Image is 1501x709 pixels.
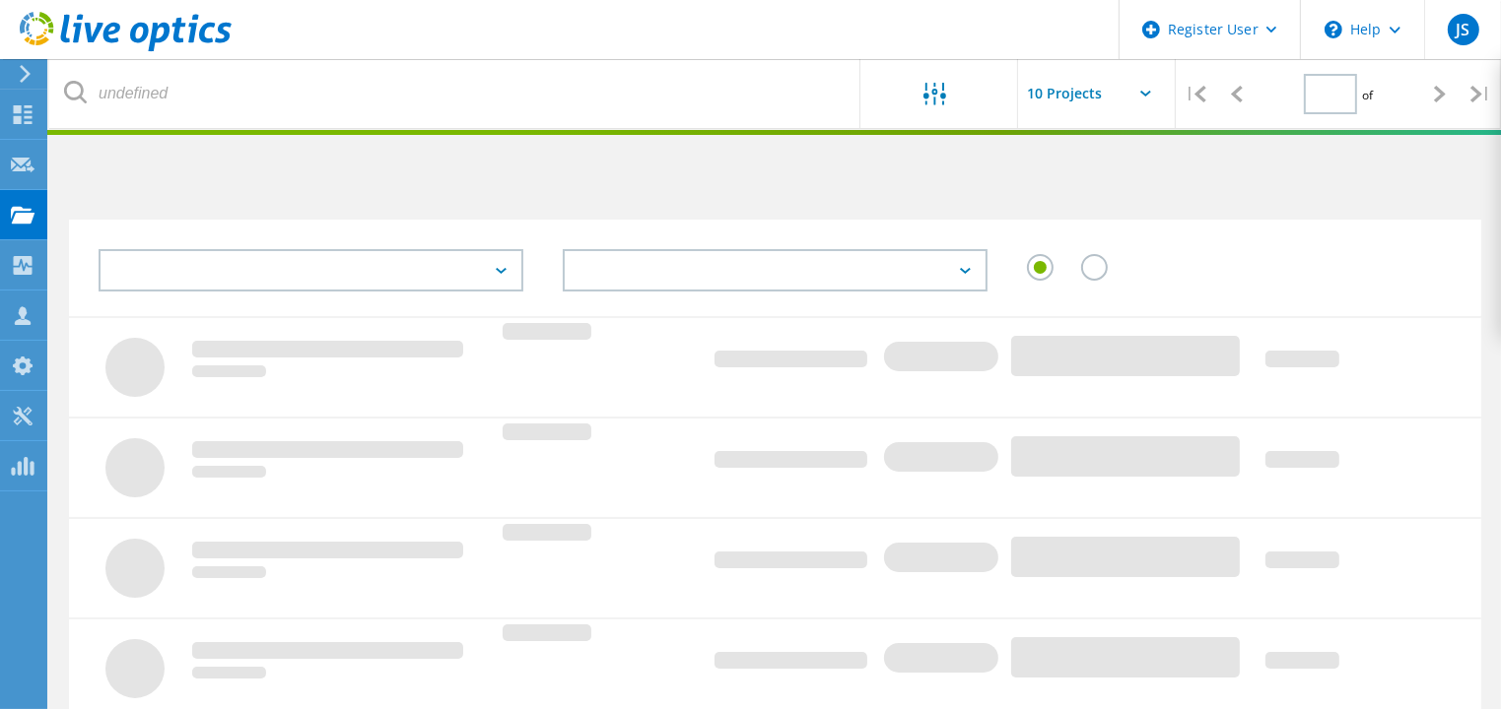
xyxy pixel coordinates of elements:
span: of [1362,87,1373,103]
a: Live Optics Dashboard [20,41,232,55]
svg: \n [1325,21,1342,38]
span: JS [1456,22,1469,37]
div: | [1461,59,1501,129]
input: undefined [49,59,861,128]
div: | [1176,59,1216,129]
